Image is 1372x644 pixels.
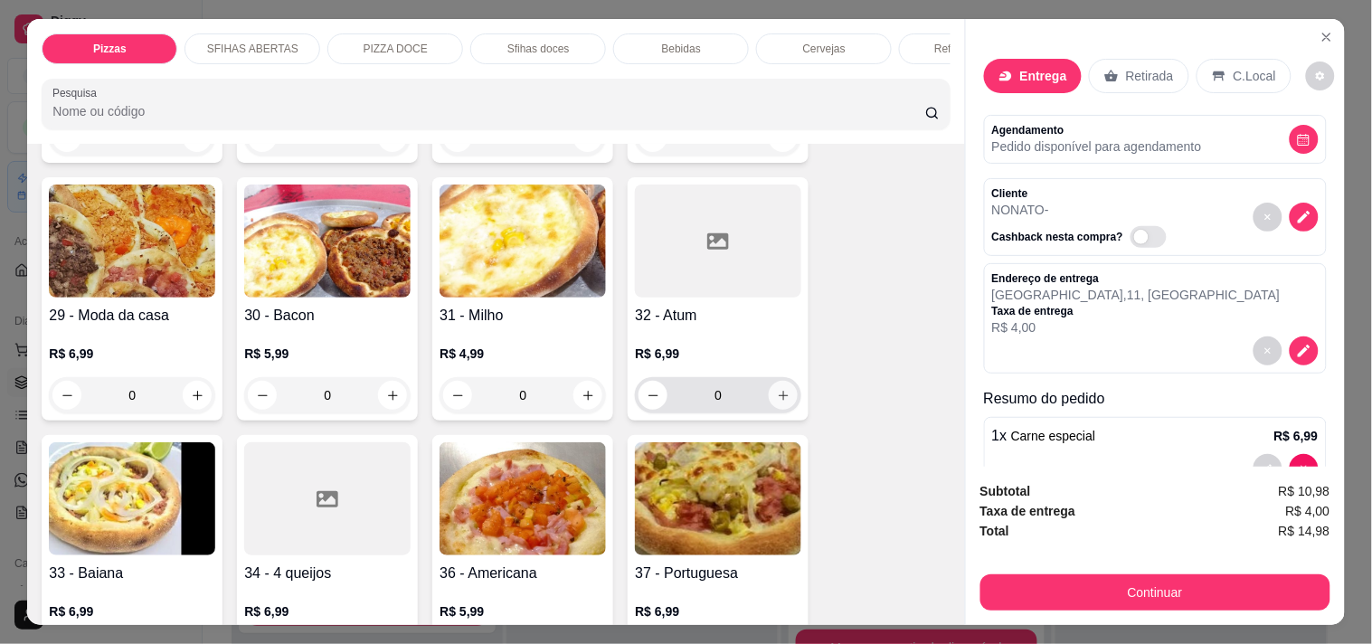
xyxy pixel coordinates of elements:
h4: 36 - Americana [440,563,606,584]
button: decrease-product-quantity [1290,203,1319,232]
p: Cliente [992,186,1174,201]
button: decrease-product-quantity [1306,62,1335,90]
p: Sfihas doces [507,42,570,56]
p: [GEOGRAPHIC_DATA] , 11 , [GEOGRAPHIC_DATA] [992,286,1281,304]
img: product-image [440,442,606,555]
p: R$ 6,99 [49,345,215,363]
input: Pesquisa [52,102,925,120]
img: product-image [49,185,215,298]
button: increase-product-quantity [769,381,798,410]
p: Bebidas [662,42,701,56]
span: Carne especial [1011,429,1095,443]
p: Resumo do pedido [984,388,1327,410]
h4: 33 - Baiana [49,563,215,584]
p: Cervejas [803,42,846,56]
button: decrease-product-quantity [1290,125,1319,154]
label: Pesquisa [52,85,103,100]
button: decrease-product-quantity [1254,336,1282,365]
p: Retirada [1126,67,1174,85]
h4: 30 - Bacon [244,305,411,327]
button: increase-product-quantity [378,381,407,410]
p: NONATO - [992,201,1174,219]
p: R$ 6,99 [49,602,215,620]
span: R$ 14,98 [1279,521,1330,541]
h4: 37 - Portuguesa [635,563,801,584]
strong: Total [980,524,1009,538]
p: R$ 4,99 [440,345,606,363]
button: decrease-product-quantity [1254,203,1282,232]
p: R$ 6,99 [635,602,801,620]
button: decrease-product-quantity [1290,336,1319,365]
button: increase-product-quantity [183,381,212,410]
button: decrease-product-quantity [248,381,277,410]
p: Refrigerantes [934,42,999,56]
p: Cashback nesta compra? [992,230,1123,244]
p: 1 x [992,425,1096,447]
p: R$ 5,99 [244,345,411,363]
p: R$ 6,99 [1274,427,1319,445]
p: Pedido disponível para agendamento [992,137,1202,156]
strong: Taxa de entrega [980,504,1076,518]
h4: 29 - Moda da casa [49,305,215,327]
label: Automatic updates [1131,226,1174,248]
button: Close [1312,23,1341,52]
p: R$ 5,99 [440,602,606,620]
img: product-image [244,185,411,298]
p: Taxa de entrega [992,304,1281,318]
p: PIZZA DOCE [364,42,428,56]
p: R$ 4,00 [992,318,1281,336]
p: Pizzas [93,42,127,56]
button: decrease-product-quantity [443,381,472,410]
p: R$ 6,99 [635,345,801,363]
strong: Subtotal [980,484,1031,498]
p: Entrega [1020,67,1067,85]
img: product-image [49,442,215,555]
p: Agendamento [992,123,1202,137]
img: product-image [440,185,606,298]
h4: 31 - Milho [440,305,606,327]
h4: 34 - 4 queijos [244,563,411,584]
button: decrease-product-quantity [52,381,81,410]
button: decrease-product-quantity [639,381,667,410]
p: R$ 6,99 [244,602,411,620]
p: SFIHAS ABERTAS [207,42,298,56]
button: decrease-product-quantity [1290,454,1319,483]
button: decrease-product-quantity [1254,454,1282,483]
p: C.Local [1234,67,1276,85]
span: R$ 10,98 [1279,481,1330,501]
p: Endereço de entrega [992,271,1281,286]
span: R$ 4,00 [1286,501,1330,521]
button: increase-product-quantity [573,381,602,410]
h4: 32 - Atum [635,305,801,327]
button: Continuar [980,574,1330,611]
img: product-image [635,442,801,555]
